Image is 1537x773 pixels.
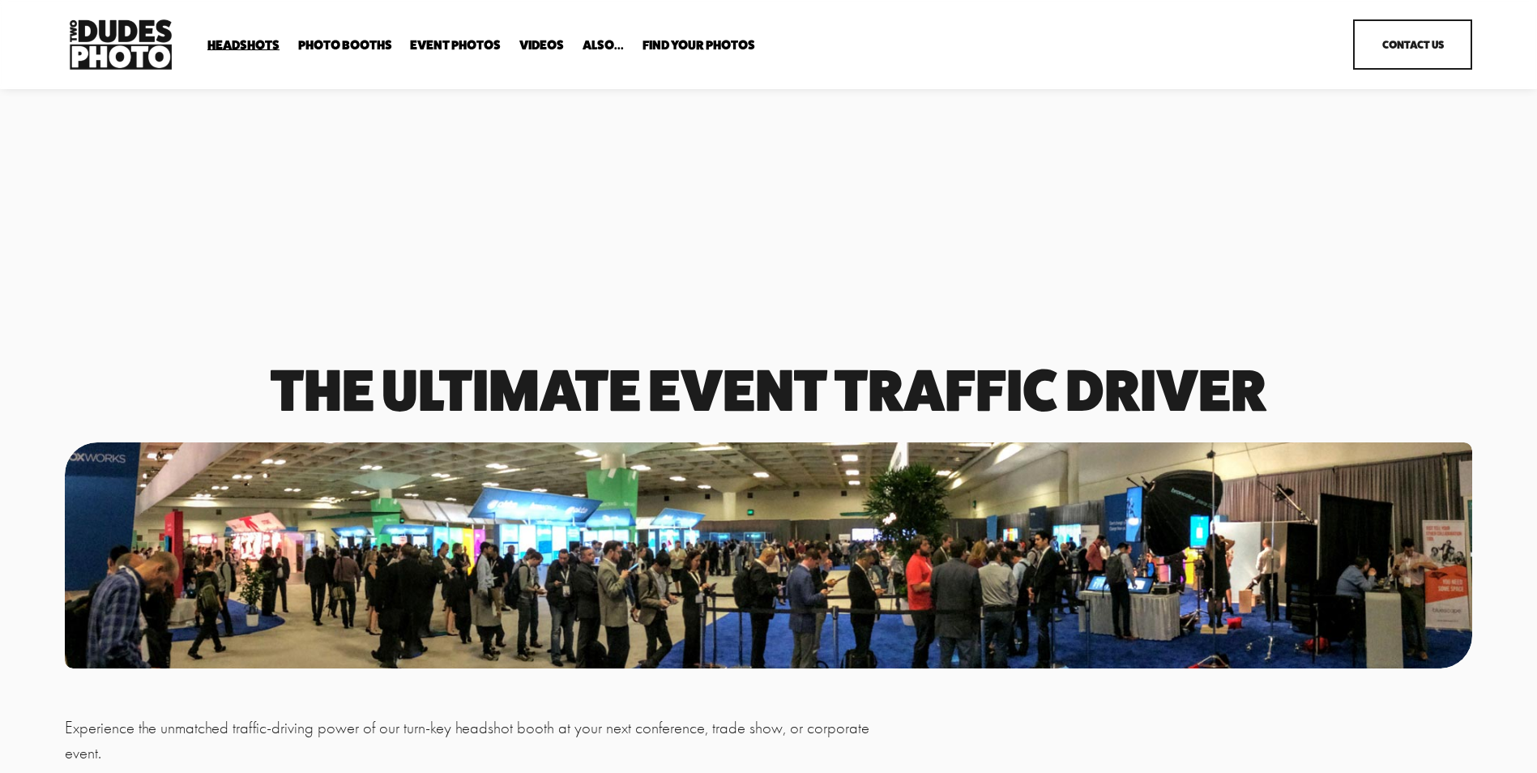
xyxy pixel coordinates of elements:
a: folder dropdown [207,37,280,53]
a: Event Photos [410,37,501,53]
span: Also... [583,39,624,52]
span: Photo Booths [298,39,392,52]
span: Headshots [207,39,280,52]
a: Videos [519,37,564,53]
h1: The Ultimate event traffic driver [65,364,1473,417]
a: folder dropdown [298,37,392,53]
a: folder dropdown [643,37,755,53]
a: Contact Us [1353,19,1472,70]
a: folder dropdown [583,37,624,53]
p: Experience the unmatched traffic-driving power of our turn-key headshot booth at your next confer... [65,716,882,767]
img: Two Dudes Photo | Headshots, Portraits &amp; Photo Booths [65,15,177,74]
span: Find Your Photos [643,39,755,52]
